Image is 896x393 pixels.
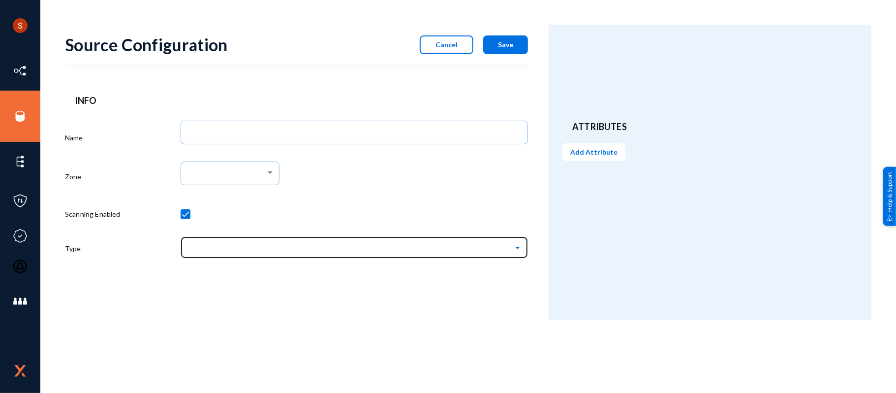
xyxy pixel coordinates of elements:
img: icon-sources.svg [13,109,28,124]
header: Attributes [572,120,848,133]
span: Add Attribute [570,148,618,156]
img: icon-policies.svg [13,194,28,208]
div: Source Configuration [65,34,228,55]
img: ACg8ocLCHWB70YVmYJSZIkanuWRMiAOKj9BOxslbKTvretzi-06qRA=s96-c [13,18,28,33]
span: Save [498,40,513,49]
button: Cancel [420,35,473,54]
label: Name [65,132,83,143]
label: Zone [65,171,82,182]
img: icon-compliance.svg [13,229,28,243]
img: icon-oauth.svg [13,259,28,274]
button: Save [483,35,528,54]
header: Info [75,94,518,107]
img: icon-inventory.svg [13,64,28,78]
div: Help & Support [883,167,896,226]
img: icon-members.svg [13,294,28,309]
img: help_support.svg [887,215,893,221]
label: Type [65,243,81,254]
span: Cancel [435,40,458,49]
label: Scanning Enabled [65,209,121,219]
button: Add Attribute [562,143,625,161]
img: icon-elements.svg [13,154,28,169]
